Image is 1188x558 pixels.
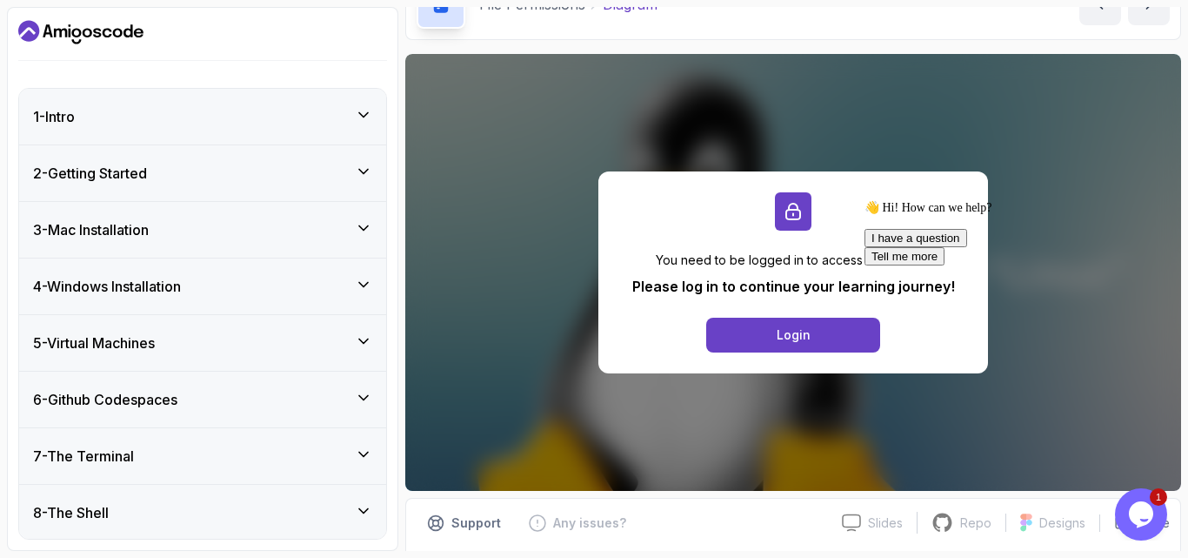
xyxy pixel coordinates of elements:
[33,276,181,297] h3: 4 - Windows Installation
[33,502,109,523] h3: 8 - The Shell
[960,514,991,532] p: Repo
[7,54,87,72] button: Tell me more
[777,326,811,344] div: Login
[19,372,386,427] button: 6-Github Codespaces
[33,219,149,240] h3: 3 - Mac Installation
[553,514,626,532] p: Any issues?
[19,202,386,258] button: 3-Mac Installation
[1039,514,1085,532] p: Designs
[1115,488,1171,541] iframe: chat widget
[33,106,75,127] h3: 1 - Intro
[7,8,134,21] span: 👋 Hi! How can we help?
[33,389,177,410] h3: 6 - Github Codespaces
[33,446,134,467] h3: 7 - The Terminal
[19,315,386,371] button: 5-Virtual Machines
[33,333,155,353] h3: 5 - Virtual Machines
[868,514,903,532] p: Slides
[706,318,880,353] button: Login
[1099,514,1170,532] button: Share
[417,509,511,537] button: Support button
[33,163,147,184] h3: 2 - Getting Started
[632,252,955,269] p: You need to be logged in to access this course.
[7,7,320,72] div: 👋 Hi! How can we help?I have a questionTell me more
[19,485,386,541] button: 8-The Shell
[858,193,1171,480] iframe: chat widget
[18,18,143,46] a: Dashboard
[632,276,955,297] p: Please log in to continue your learning journey!
[19,259,386,314] button: 4-Windows Installation
[451,514,501,532] p: Support
[19,428,386,484] button: 7-The Terminal
[19,89,386,145] button: 1-Intro
[7,36,110,54] button: I have a question
[19,145,386,201] button: 2-Getting Started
